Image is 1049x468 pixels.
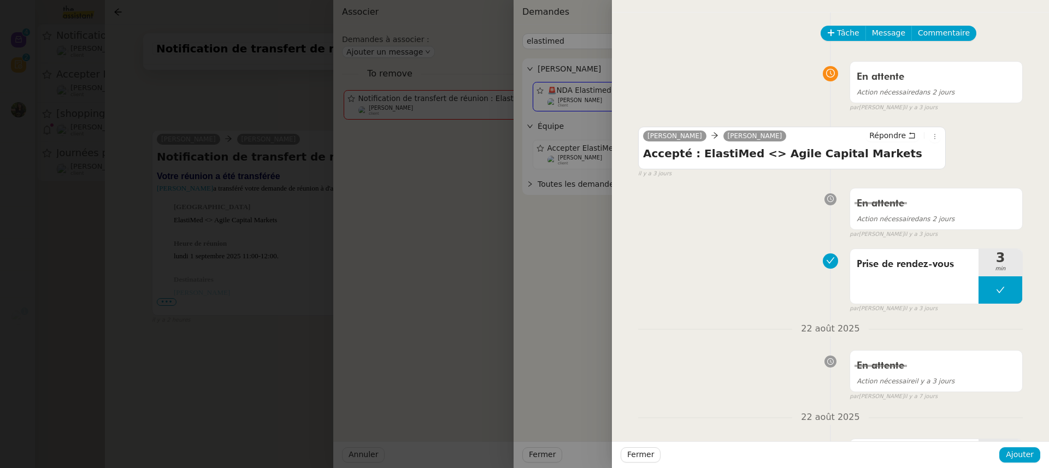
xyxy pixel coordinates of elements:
[857,377,954,385] span: il y a 3 jours
[850,230,859,239] span: par
[837,27,859,39] span: Tâche
[627,448,654,461] span: Fermer
[638,169,671,179] span: il y a 3 jours
[857,256,972,272] span: Prise de rendez-vous
[850,304,938,313] small: [PERSON_NAME]
[821,26,866,41] button: Tâche
[904,304,938,313] span: il y a 3 jours
[850,230,938,239] small: [PERSON_NAME]
[850,103,859,112] span: par
[857,88,954,96] span: dans 2 jours
[872,27,905,39] span: Message
[865,129,920,141] button: Répondre
[643,146,941,161] h4: Accepté : ElastiMed <> Agile Capital Markets
[857,377,915,385] span: Action nécessaire
[904,230,938,239] span: il y a 3 jours
[857,199,904,209] span: En attente
[1006,448,1034,461] span: Ajouter
[999,447,1040,463] button: Ajouter
[850,304,859,313] span: par
[979,264,1022,274] span: min
[857,215,915,223] span: Action nécessaire
[904,103,938,112] span: il y a 3 jours
[850,392,938,401] small: [PERSON_NAME]
[857,88,915,96] span: Action nécessaire
[621,447,661,463] button: Fermer
[850,103,938,112] small: [PERSON_NAME]
[857,72,904,82] span: En attente
[792,322,868,336] span: 22 août 2025
[857,361,904,371] span: En attente
[869,130,906,141] span: Répondre
[850,392,859,401] span: par
[723,131,787,141] a: [PERSON_NAME]
[865,26,912,41] button: Message
[904,392,938,401] span: il y a 7 jours
[792,410,868,425] span: 22 août 2025
[979,251,1022,264] span: 3
[918,27,970,39] span: Commentaire
[911,26,976,41] button: Commentaire
[647,132,702,140] span: [PERSON_NAME]
[857,215,954,223] span: dans 2 jours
